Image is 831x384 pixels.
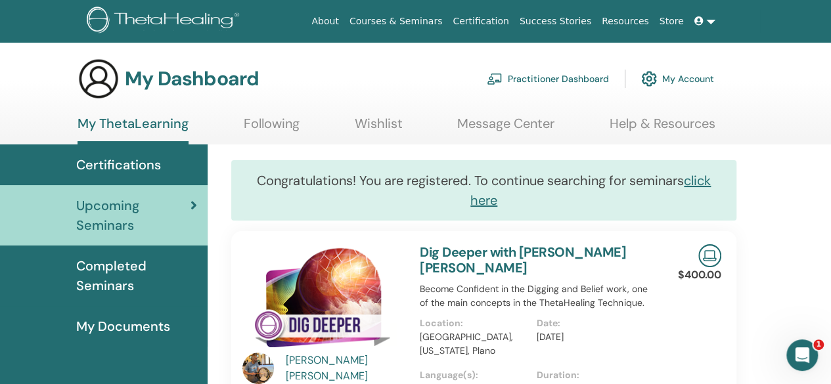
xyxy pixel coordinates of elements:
span: Completed Seminars [76,256,197,295]
img: logo.png [87,7,244,36]
a: Courses & Seminars [344,9,448,33]
a: Resources [596,9,654,33]
a: My ThetaLearning [78,116,189,144]
a: Wishlist [355,116,403,141]
a: Certification [447,9,514,33]
img: chalkboard-teacher.svg [487,73,503,85]
a: Practitioner Dashboard [487,64,609,93]
img: generic-user-icon.jpg [78,58,120,100]
p: Duration : [537,368,645,382]
p: Become Confident in the Digging and Belief work, one of the main concepts in the ThetaHealing Tec... [420,282,653,310]
p: [DATE] [537,330,645,344]
iframe: Intercom live chat [786,339,818,371]
a: Help & Resources [610,116,715,141]
h3: My Dashboard [125,67,259,91]
span: My Documents [76,316,170,336]
div: Congratulations! You are registered. To continue searching for seminars [231,160,736,221]
a: Success Stories [514,9,596,33]
span: Upcoming Seminars [76,196,191,235]
a: Message Center [457,116,554,141]
a: Store [654,9,689,33]
span: 1 [813,339,824,350]
p: [GEOGRAPHIC_DATA], [US_STATE], Plano [420,330,528,358]
img: Dig Deeper [242,244,404,356]
a: Dig Deeper with [PERSON_NAME] [PERSON_NAME] [420,244,626,276]
a: About [306,9,344,33]
span: Certifications [76,155,161,175]
p: Location : [420,316,528,330]
a: My Account [641,64,714,93]
a: [PERSON_NAME] [PERSON_NAME] [286,352,407,384]
img: Live Online Seminar [698,244,721,267]
img: cog.svg [641,68,657,90]
p: $400.00 [678,267,721,283]
img: default.jpg [242,352,274,384]
a: Following [244,116,300,141]
p: Language(s) : [420,368,528,382]
p: Date : [537,316,645,330]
